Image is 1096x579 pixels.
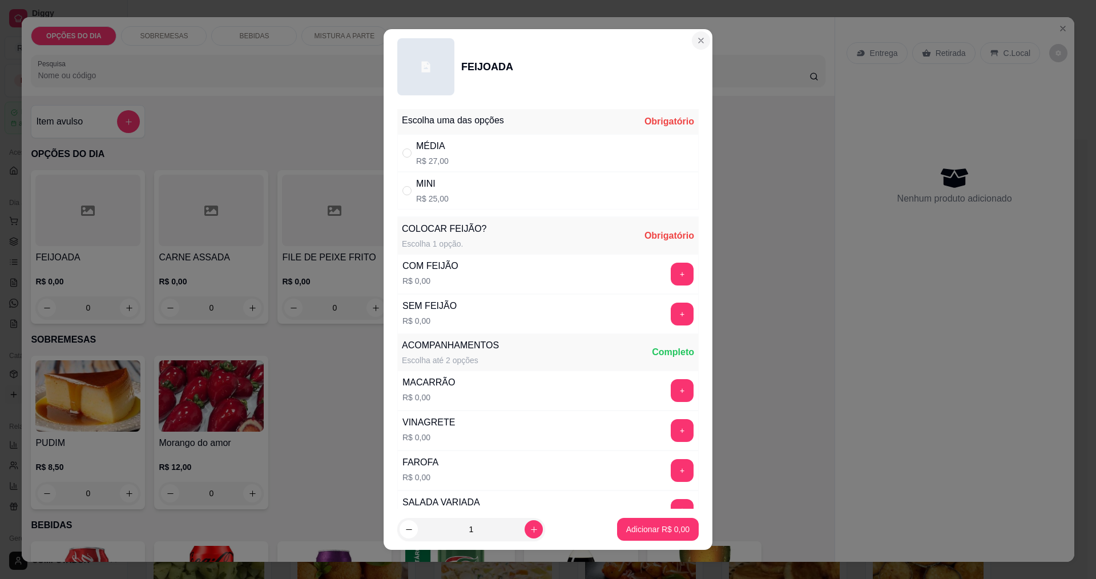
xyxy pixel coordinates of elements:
[402,315,457,327] p: R$ 0,00
[402,496,480,509] div: SALADA VARIADA
[416,193,449,204] p: R$ 25,00
[617,518,699,541] button: Adicionar R$ 0,00
[671,459,694,482] button: add
[671,419,694,442] button: add
[692,31,710,50] button: Close
[671,303,694,325] button: add
[402,355,499,366] div: Escolha até 2 opções
[644,115,694,128] div: Obrigatório
[402,416,455,429] div: VINAGRETE
[652,345,694,359] div: Completo
[671,499,694,522] button: add
[402,472,438,483] p: R$ 0,00
[416,139,449,153] div: MÉDIA
[402,299,457,313] div: SEM FEIJÃO
[626,524,690,535] p: Adicionar R$ 0,00
[461,59,513,75] div: FEIJOADA
[402,432,455,443] p: R$ 0,00
[671,379,694,402] button: add
[402,392,455,403] p: R$ 0,00
[402,114,504,127] div: Escolha uma das opções
[671,263,694,286] button: add
[402,222,486,236] div: COLOCAR FEIJÃO?
[402,259,458,273] div: COM FEIJÃO
[416,155,449,167] p: R$ 27,00
[402,238,486,250] div: Escolha 1 opção.
[402,275,458,287] p: R$ 0,00
[644,229,694,243] div: Obrigatório
[525,520,543,538] button: increase-product-quantity
[400,520,418,538] button: decrease-product-quantity
[416,177,449,191] div: MINI
[402,456,438,469] div: FAROFA
[402,376,455,389] div: MACARRÃO
[402,339,499,352] div: ACOMPANHAMENTOS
